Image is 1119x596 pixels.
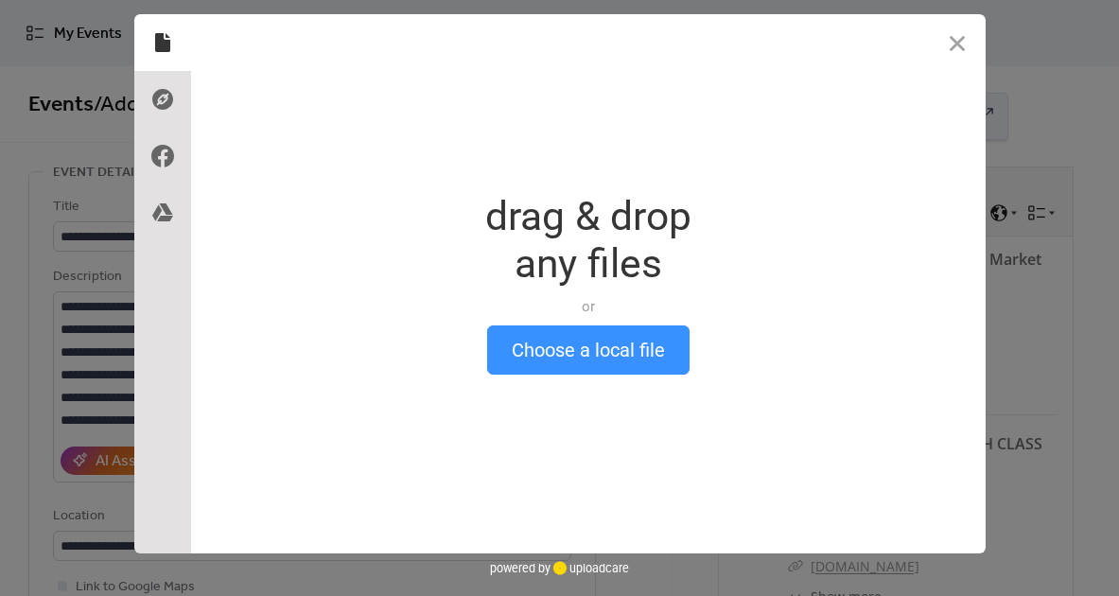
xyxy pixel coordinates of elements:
button: Close [929,14,986,71]
div: Facebook [134,128,191,184]
button: Choose a local file [487,325,690,375]
div: Direct Link [134,71,191,128]
div: drag & drop any files [485,193,691,288]
div: or [485,297,691,316]
div: Google Drive [134,184,191,241]
div: Local Files [134,14,191,71]
div: powered by [490,553,629,582]
a: uploadcare [551,561,629,575]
